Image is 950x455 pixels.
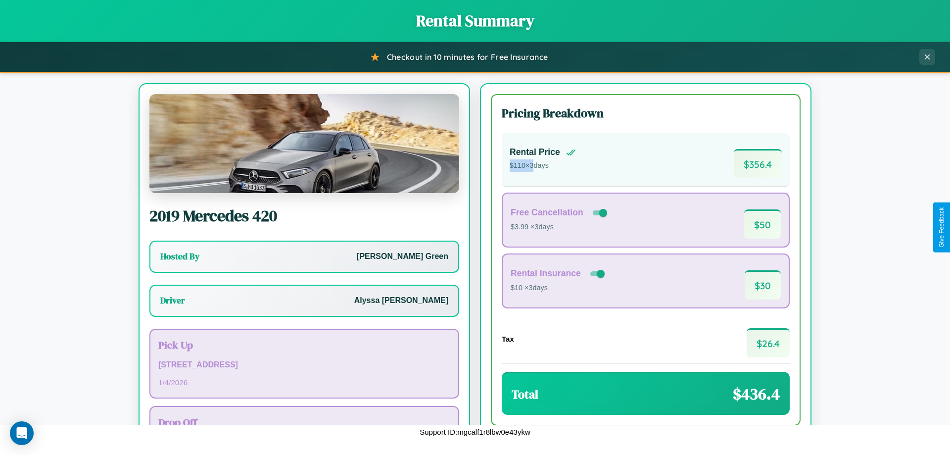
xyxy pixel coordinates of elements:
[502,105,790,121] h3: Pricing Breakdown
[745,270,781,300] span: $ 30
[357,250,448,264] p: [PERSON_NAME] Green
[158,376,450,389] p: 1 / 4 / 2026
[744,209,781,239] span: $ 50
[10,10,940,32] h1: Rental Summary
[511,221,609,234] p: $3.99 × 3 days
[734,149,782,178] span: $ 356.4
[502,335,514,343] h4: Tax
[149,94,459,193] img: Mercedes 420
[510,159,576,172] p: $ 110 × 3 days
[511,207,583,218] h4: Free Cancellation
[938,207,945,248] div: Give Feedback
[733,383,780,405] span: $ 436.4
[10,421,34,445] div: Open Intercom Messenger
[510,147,560,157] h4: Rental Price
[511,268,581,279] h4: Rental Insurance
[149,205,459,227] h2: 2019 Mercedes 420
[511,282,607,295] p: $10 × 3 days
[512,386,538,403] h3: Total
[747,328,790,357] span: $ 26.4
[420,425,530,439] p: Support ID: mgcalf1r8lbw0e43ykw
[160,295,185,306] h3: Driver
[158,415,450,429] h3: Drop Off
[387,52,548,62] span: Checkout in 10 minutes for Free Insurance
[354,294,448,308] p: Alyssa [PERSON_NAME]
[158,338,450,352] h3: Pick Up
[158,358,450,372] p: [STREET_ADDRESS]
[160,251,199,262] h3: Hosted By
